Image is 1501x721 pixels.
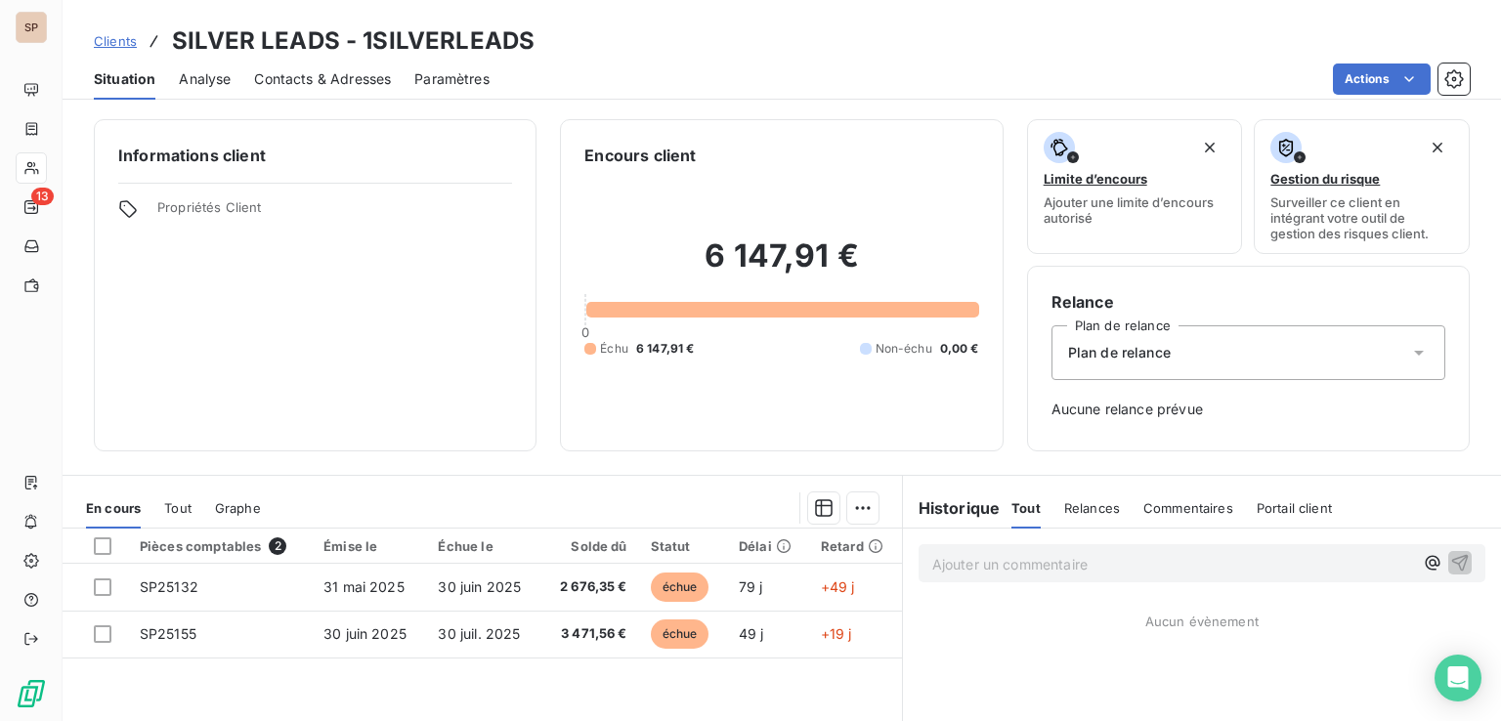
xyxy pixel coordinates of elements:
[1027,119,1243,254] button: Limite d’encoursAjouter une limite d’encours autorisé
[438,578,521,595] span: 30 juin 2025
[140,625,196,642] span: SP25155
[553,577,627,597] span: 2 676,35 €
[584,236,978,295] h2: 6 147,91 €
[438,625,520,642] span: 30 juil. 2025
[553,538,627,554] div: Solde dû
[1044,171,1147,187] span: Limite d’encours
[821,538,890,554] div: Retard
[438,538,529,554] div: Échue le
[1435,655,1481,701] div: Open Intercom Messenger
[140,578,198,595] span: SP25132
[172,23,535,59] h3: SILVER LEADS - 1SILVERLEADS
[651,573,709,602] span: échue
[1145,614,1259,629] span: Aucun évènement
[1068,343,1171,362] span: Plan de relance
[739,538,797,554] div: Délai
[1011,500,1041,516] span: Tout
[1254,119,1470,254] button: Gestion du risqueSurveiller ce client en intégrant votre outil de gestion des risques client.
[821,625,852,642] span: +19 j
[821,578,855,595] span: +49 j
[323,625,407,642] span: 30 juin 2025
[179,69,231,89] span: Analyse
[651,538,715,554] div: Statut
[1270,171,1380,187] span: Gestion du risque
[739,578,763,595] span: 79 j
[876,340,932,358] span: Non-échu
[94,69,155,89] span: Situation
[1257,500,1332,516] span: Portail client
[254,69,391,89] span: Contacts & Adresses
[739,625,764,642] span: 49 j
[584,144,696,167] h6: Encours client
[118,144,512,167] h6: Informations client
[323,538,414,554] div: Émise le
[164,500,192,516] span: Tout
[581,324,589,340] span: 0
[94,33,137,49] span: Clients
[269,537,286,555] span: 2
[86,500,141,516] span: En cours
[323,578,405,595] span: 31 mai 2025
[903,496,1001,520] h6: Historique
[414,69,490,89] span: Paramètres
[1270,194,1453,241] span: Surveiller ce client en intégrant votre outil de gestion des risques client.
[1143,500,1233,516] span: Commentaires
[16,678,47,709] img: Logo LeanPay
[600,340,628,358] span: Échu
[1333,64,1431,95] button: Actions
[1051,400,1445,419] span: Aucune relance prévue
[94,31,137,51] a: Clients
[140,537,300,555] div: Pièces comptables
[553,624,627,644] span: 3 471,56 €
[1051,290,1445,314] h6: Relance
[651,619,709,649] span: échue
[157,199,512,227] span: Propriétés Client
[16,12,47,43] div: SP
[1044,194,1226,226] span: Ajouter une limite d’encours autorisé
[636,340,695,358] span: 6 147,91 €
[1064,500,1120,516] span: Relances
[16,191,46,223] a: 13
[940,340,979,358] span: 0,00 €
[215,500,261,516] span: Graphe
[31,188,54,205] span: 13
